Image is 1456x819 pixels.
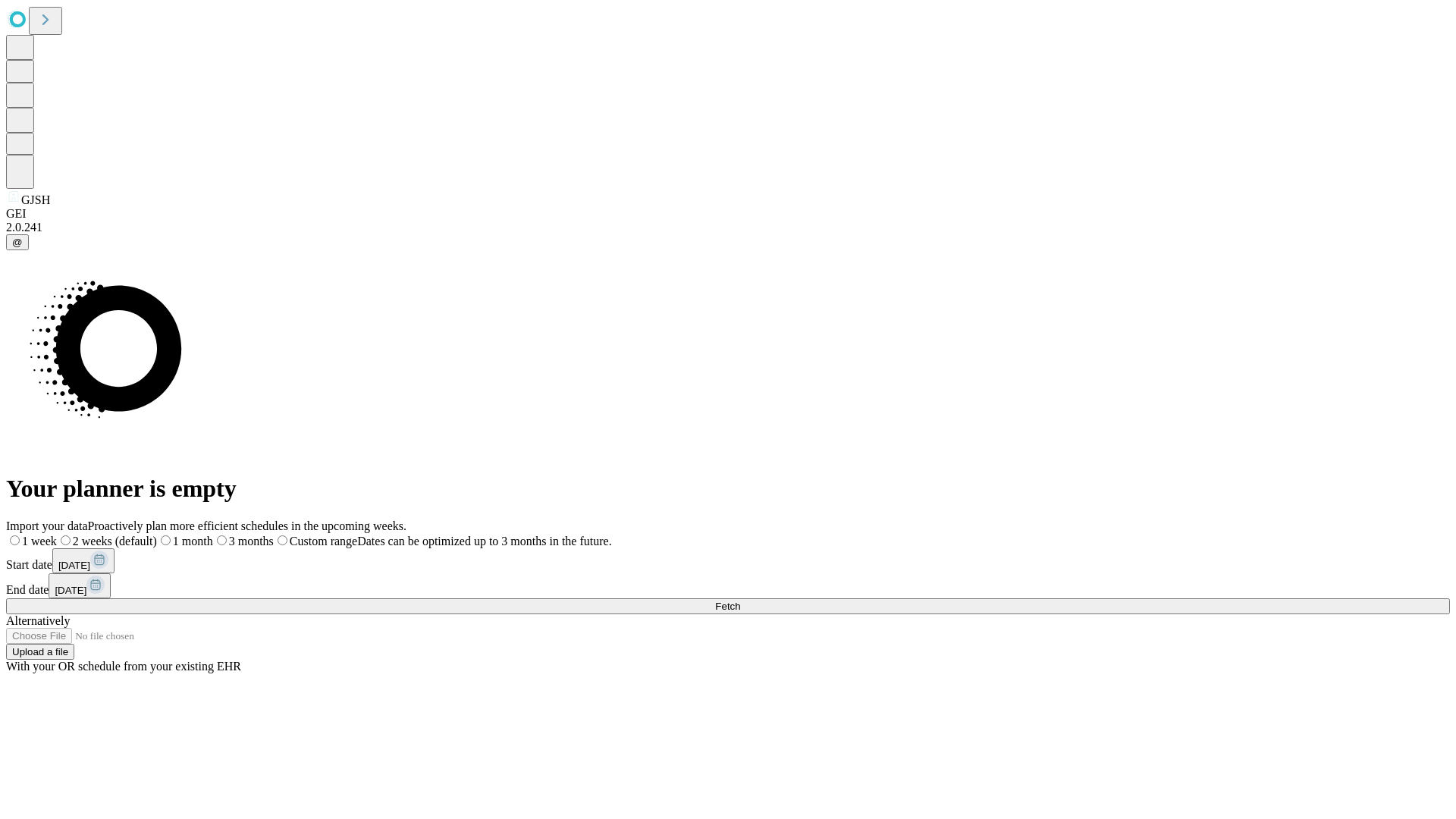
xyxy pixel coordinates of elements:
input: 2 weeks (default) [61,535,71,545]
span: With your OR schedule from your existing EHR [6,660,241,673]
span: Alternatively [6,614,70,627]
span: Fetch [715,601,740,612]
span: 3 months [229,535,274,548]
button: [DATE] [52,548,115,573]
div: GEI [6,207,1450,221]
input: 1 week [10,535,20,545]
input: 1 month [161,535,171,545]
span: [DATE] [55,585,86,596]
button: [DATE] [49,573,111,598]
input: 3 months [217,535,227,545]
input: Custom rangeDates can be optimized up to 3 months in the future. [278,535,287,545]
div: End date [6,573,1450,598]
span: Dates can be optimized up to 3 months in the future. [357,535,611,548]
span: Import your data [6,519,88,532]
h1: Your planner is empty [6,475,1450,503]
button: @ [6,234,29,250]
span: [DATE] [58,560,90,571]
span: @ [12,237,23,248]
button: Upload a file [6,644,74,660]
button: Fetch [6,598,1450,614]
span: 2 weeks (default) [73,535,157,548]
div: 2.0.241 [6,221,1450,234]
div: Start date [6,548,1450,573]
span: GJSH [21,193,50,206]
span: 1 month [173,535,213,548]
span: Custom range [290,535,357,548]
span: Proactively plan more efficient schedules in the upcoming weeks. [88,519,406,532]
span: 1 week [22,535,57,548]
